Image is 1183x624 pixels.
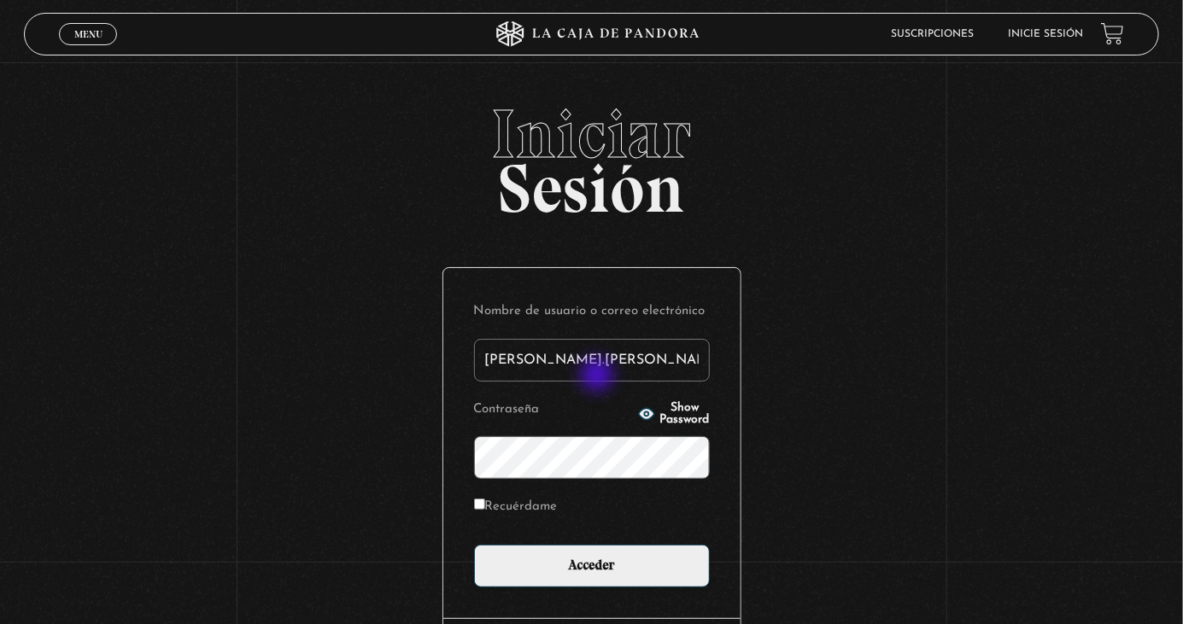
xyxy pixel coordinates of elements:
input: Acceder [474,545,710,587]
span: Menu [74,29,102,39]
span: Iniciar [24,100,1160,168]
h2: Sesión [24,100,1160,209]
a: Suscripciones [892,29,975,39]
a: Inicie sesión [1009,29,1084,39]
span: Show Password [660,402,710,426]
input: Recuérdame [474,499,485,510]
span: Cerrar [68,43,108,55]
label: Nombre de usuario o correo electrónico [474,299,710,325]
button: Show Password [638,402,710,426]
label: Contraseña [474,397,633,423]
a: View your shopping cart [1101,22,1124,45]
label: Recuérdame [474,494,558,521]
